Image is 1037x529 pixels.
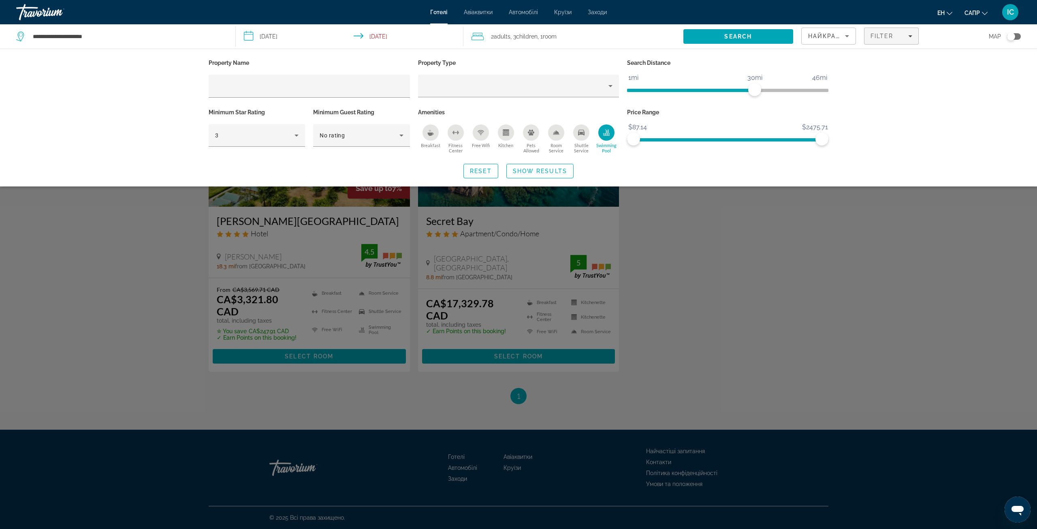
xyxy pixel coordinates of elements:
[209,57,410,69] p: Property Name
[16,2,97,23] a: Траворіум
[808,33,891,39] span: Найкращі пропозиції
[491,31,510,42] span: 2
[320,132,345,139] span: No rating
[627,107,828,118] p: Price Range
[418,107,619,118] p: Amenities
[513,168,567,174] span: Show Results
[1005,497,1031,523] iframe: Кнопка для запуску вікна повідомлень
[1007,8,1014,16] font: ІС
[871,33,894,39] span: Filter
[544,143,569,153] span: Room Service
[516,33,538,40] span: Children
[472,143,490,148] span: Free Wifi
[683,29,793,44] button: Search
[236,24,463,49] button: Select check in and out date
[748,83,761,96] span: ngx-slider
[544,124,569,154] button: Room Service
[627,89,828,90] ngx-slider: ngx-slider
[594,143,619,153] span: Swimming Pool
[313,107,410,118] p: Minimum Guest Rating
[518,124,544,154] button: Pets Allowed
[418,57,619,69] p: Property Type
[443,124,468,154] button: Fitness Center
[746,72,764,84] span: 30mi
[543,33,557,40] span: Room
[554,9,572,15] a: Круїзи
[506,164,574,178] button: Show Results
[443,143,468,153] span: Fitness Center
[463,24,683,49] button: Travelers: 2 adults, 3 children
[627,138,828,140] ngx-slider: ngx-slider
[815,133,828,146] span: ngx-slider-max
[430,9,448,15] a: Готелі
[627,121,648,133] span: $87.14
[627,57,828,69] p: Search Distance
[964,7,988,19] button: Змінити валюту
[811,72,828,84] span: 46mi
[594,124,619,154] button: Swimming Pool
[808,31,849,41] mat-select: Sort by
[464,9,493,15] a: Авіаквитки
[468,124,493,154] button: Free Wifi
[518,143,544,153] span: Pets Allowed
[209,107,305,118] p: Minimum Star Rating
[498,143,513,148] span: Kitchen
[538,31,557,42] span: , 1
[627,72,640,84] span: 1mi
[421,143,440,148] span: Breakfast
[215,132,218,139] span: 3
[493,124,518,154] button: Kitchen
[205,57,832,156] div: Hotel Filters
[510,31,538,42] span: , 3
[989,31,1001,42] span: Map
[509,9,538,15] a: Автомобілі
[801,121,829,133] span: $2475.71
[569,143,594,153] span: Shuttle Service
[937,10,945,16] font: ен
[463,164,498,178] button: Reset
[32,30,223,43] input: Search hotel destination
[470,168,492,174] span: Reset
[964,10,980,16] font: САПР
[425,81,613,91] mat-select: Property type
[864,28,919,45] button: Filters
[588,9,607,15] a: Заходи
[569,124,594,154] button: Shuttle Service
[724,33,752,40] span: Search
[1000,4,1021,21] button: Меню користувача
[627,133,640,146] span: ngx-slider
[418,124,443,154] button: Breakfast
[937,7,952,19] button: Змінити мову
[494,33,510,40] span: Adults
[1001,33,1021,40] button: Toggle map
